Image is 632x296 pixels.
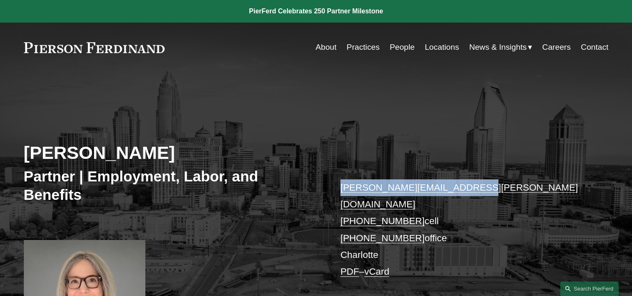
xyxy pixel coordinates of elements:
[340,182,578,209] a: [PERSON_NAME][EMAIL_ADDRESS][PERSON_NAME][DOMAIN_NAME]
[315,39,336,55] a: About
[390,39,415,55] a: People
[425,39,459,55] a: Locations
[24,142,316,163] h2: [PERSON_NAME]
[347,39,380,55] a: Practices
[560,281,619,296] a: Search this site
[469,39,532,55] a: folder dropdown
[24,167,316,204] h3: Partner | Employment, Labor, and Benefits
[469,40,527,55] span: News & Insights
[340,216,425,226] a: [PHONE_NUMBER]
[542,39,571,55] a: Careers
[364,266,389,277] a: vCard
[340,179,584,281] p: cell office Charlotte –
[340,266,359,277] a: PDF
[340,233,425,243] a: [PHONE_NUMBER]
[581,39,608,55] a: Contact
